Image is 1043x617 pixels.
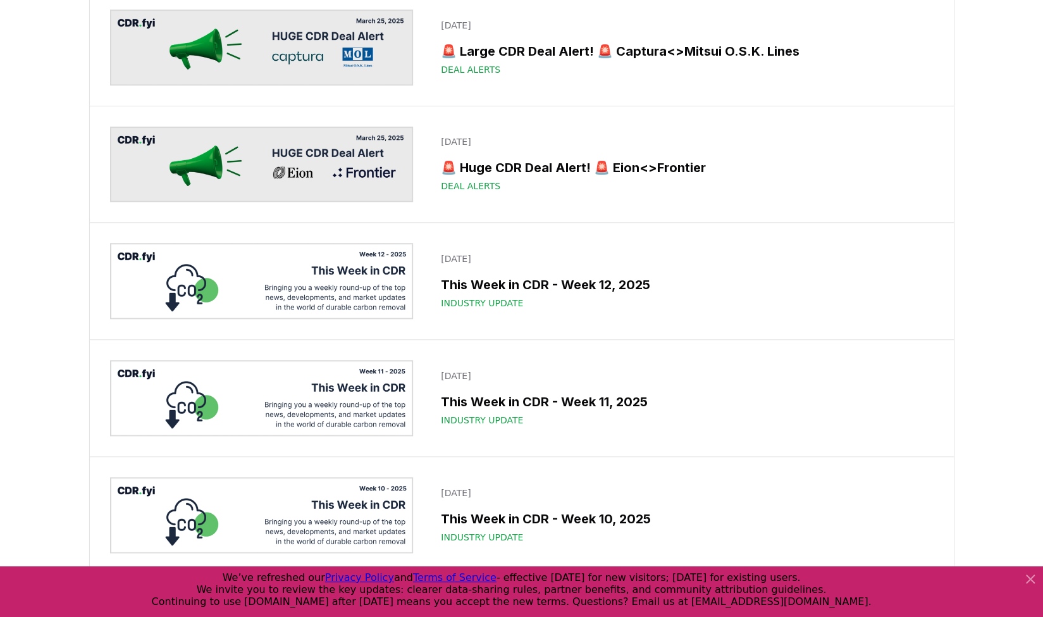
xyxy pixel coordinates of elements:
[110,243,414,319] img: This Week in CDR - Week 12, 2025 blog post image
[441,275,925,294] h3: This Week in CDR - Week 12, 2025
[441,42,925,61] h3: 🚨 Large CDR Deal Alert! 🚨 Captura<>Mitsui O.S.K. Lines
[441,414,523,427] span: Industry Update
[433,128,933,200] a: [DATE]🚨 Huge CDR Deal Alert! 🚨 Eion<>FrontierDeal Alerts
[110,360,414,436] img: This Week in CDR - Week 11, 2025 blog post image
[433,479,933,551] a: [DATE]This Week in CDR - Week 10, 2025Industry Update
[441,158,925,177] h3: 🚨 Huge CDR Deal Alert! 🚨 Eion<>Frontier
[441,370,925,382] p: [DATE]
[110,9,414,85] img: 🚨 Large CDR Deal Alert! 🚨 Captura<>Mitsui O.S.K. Lines blog post image
[441,297,523,309] span: Industry Update
[441,487,925,499] p: [DATE]
[441,19,925,32] p: [DATE]
[441,531,523,544] span: Industry Update
[110,127,414,203] img: 🚨 Huge CDR Deal Alert! 🚨 Eion<>Frontier blog post image
[433,362,933,434] a: [DATE]This Week in CDR - Week 11, 2025Industry Update
[433,11,933,84] a: [DATE]🚨 Large CDR Deal Alert! 🚨 Captura<>Mitsui O.S.K. LinesDeal Alerts
[110,477,414,553] img: This Week in CDR - Week 10, 2025 blog post image
[441,180,500,192] span: Deal Alerts
[441,392,925,411] h3: This Week in CDR - Week 11, 2025
[441,135,925,148] p: [DATE]
[441,252,925,265] p: [DATE]
[433,245,933,317] a: [DATE]This Week in CDR - Week 12, 2025Industry Update
[441,509,925,528] h3: This Week in CDR - Week 10, 2025
[441,63,500,76] span: Deal Alerts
